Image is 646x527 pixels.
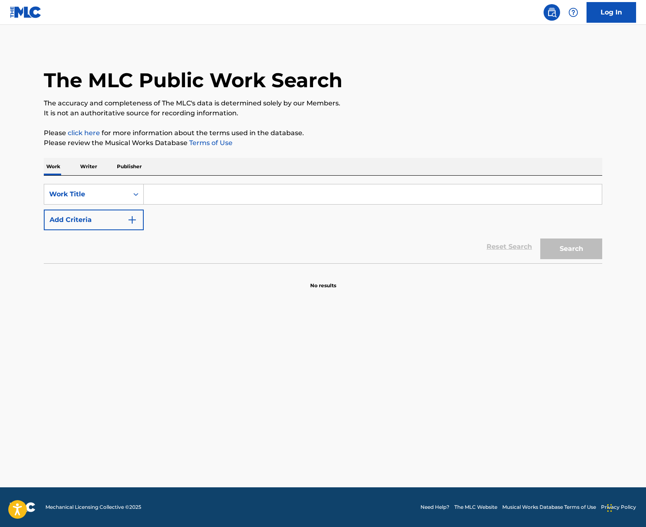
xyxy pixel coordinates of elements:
[45,503,141,511] span: Mechanical Licensing Collective © 2025
[568,7,578,17] img: help
[10,6,42,18] img: MLC Logo
[502,503,596,511] a: Musical Works Database Terms of Use
[565,4,582,21] div: Help
[587,2,636,23] a: Log In
[78,158,100,175] p: Writer
[10,502,36,512] img: logo
[310,272,336,289] p: No results
[44,98,602,108] p: The accuracy and completeness of The MLC's data is determined solely by our Members.
[44,158,63,175] p: Work
[544,4,560,21] a: Public Search
[547,7,557,17] img: search
[44,108,602,118] p: It is not an authoritative source for recording information.
[68,129,100,137] a: click here
[44,128,602,138] p: Please for more information about the terms used in the database.
[114,158,144,175] p: Publisher
[44,210,144,230] button: Add Criteria
[420,503,449,511] a: Need Help?
[454,503,497,511] a: The MLC Website
[49,189,123,199] div: Work Title
[44,68,342,93] h1: The MLC Public Work Search
[188,139,233,147] a: Terms of Use
[127,215,137,225] img: 9d2ae6d4665cec9f34b9.svg
[607,496,612,520] div: Drag
[605,487,646,527] iframe: Chat Widget
[44,184,602,263] form: Search Form
[601,503,636,511] a: Privacy Policy
[44,138,602,148] p: Please review the Musical Works Database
